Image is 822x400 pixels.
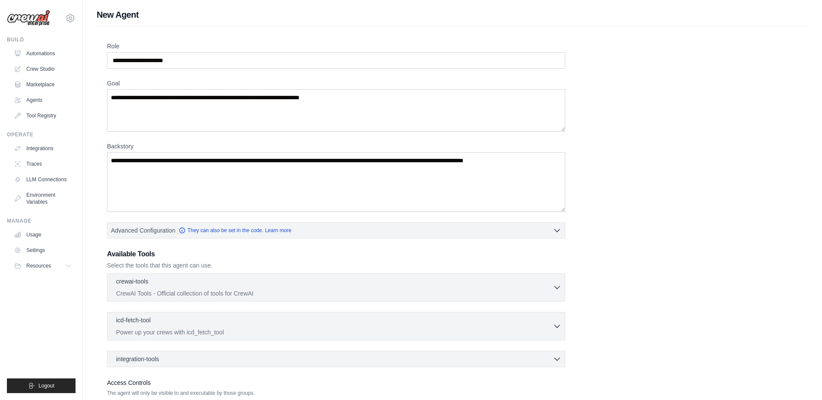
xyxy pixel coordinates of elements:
img: Logo [7,10,50,26]
a: Tool Registry [10,109,76,123]
label: Access Controls [107,378,565,388]
label: Backstory [107,142,565,151]
button: integration-tools [111,355,561,363]
a: Traces [10,157,76,171]
div: Operate [7,131,76,138]
a: Crew Studio [10,62,76,76]
a: Settings [10,243,76,257]
a: Agents [10,93,76,107]
p: Select the tools that this agent can use. [107,261,565,270]
button: icd-fetch-tool Power up your crews with icd_fetch_tool [111,316,561,337]
p: CrewAI Tools - Official collection of tools for CrewAI [116,289,553,298]
label: Role [107,42,565,50]
button: Logout [7,378,76,393]
a: Usage [10,228,76,242]
h3: Available Tools [107,249,565,259]
a: Environment Variables [10,188,76,209]
span: integration-tools [116,355,159,363]
a: Integrations [10,142,76,155]
button: Resources [10,259,76,273]
p: Power up your crews with icd_fetch_tool [116,328,553,337]
p: icd-fetch-tool [116,316,151,324]
p: The agent will only be visible to and executable by those groups. [107,390,565,397]
a: Marketplace [10,78,76,91]
a: They can also be set in the code. Learn more [179,227,291,234]
button: crewai-tools CrewAI Tools - Official collection of tools for CrewAI [111,277,561,298]
p: crewai-tools [116,277,148,286]
a: LLM Connections [10,173,76,186]
button: Advanced Configuration They can also be set in the code. Learn more [107,223,565,238]
span: Advanced Configuration [111,226,175,235]
a: Automations [10,47,76,60]
div: Manage [7,217,76,224]
span: Resources [26,262,51,269]
h1: New Agent [97,9,808,21]
span: Logout [38,382,54,389]
label: Goal [107,79,565,88]
div: Build [7,36,76,43]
